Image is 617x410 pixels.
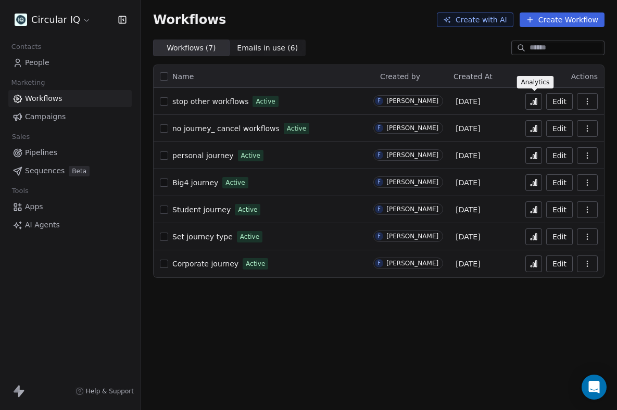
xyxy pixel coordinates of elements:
[8,162,132,180] a: SequencesBeta
[546,120,573,137] button: Edit
[8,108,132,125] a: Campaigns
[386,260,438,267] div: [PERSON_NAME]
[456,204,480,215] span: [DATE]
[546,201,573,218] button: Edit
[7,129,34,145] span: Sales
[377,232,381,240] div: F
[238,205,257,214] span: Active
[172,151,234,160] span: personal journey
[456,232,480,242] span: [DATE]
[172,96,248,107] a: stop other workflows
[172,177,218,188] a: Big4 journey
[386,233,438,240] div: [PERSON_NAME]
[15,14,27,26] img: Linlkedin%20LogoMark.png
[521,78,550,86] p: Analytics
[456,123,480,134] span: [DATE]
[8,144,132,161] a: Pipelines
[172,124,280,133] span: no journey_ cancel workflows
[7,183,33,199] span: Tools
[456,150,480,161] span: [DATE]
[31,13,80,27] span: Circular IQ
[8,90,132,107] a: Workflows
[582,375,607,400] div: Open Intercom Messenger
[153,12,226,27] span: Workflows
[172,123,280,134] a: no journey_ cancel workflows
[546,93,573,110] button: Edit
[386,151,438,159] div: [PERSON_NAME]
[380,72,420,81] span: Created by
[241,151,260,160] span: Active
[456,177,480,188] span: [DATE]
[454,72,493,81] span: Created At
[25,220,60,230] span: AI Agents
[69,166,90,176] span: Beta
[377,205,381,213] div: F
[571,72,598,81] span: Actions
[172,204,231,215] a: Student journey
[172,150,234,161] a: personal journey
[546,228,573,245] button: Edit
[8,198,132,215] a: Apps
[377,151,381,159] div: F
[546,255,573,272] button: Edit
[377,124,381,132] div: F
[377,178,381,186] div: F
[225,178,245,187] span: Active
[546,174,573,191] button: Edit
[437,12,513,27] button: Create with AI
[25,111,66,122] span: Campaigns
[25,57,49,68] span: People
[8,54,132,71] a: People
[246,259,265,268] span: Active
[377,97,381,105] div: F
[456,96,480,107] span: [DATE]
[75,387,134,395] a: Help & Support
[25,165,65,176] span: Sequences
[86,387,134,395] span: Help & Support
[377,259,381,267] div: F
[172,178,218,187] span: Big4 journey
[12,11,93,29] button: Circular IQ
[25,201,43,212] span: Apps
[7,75,49,91] span: Marketing
[172,206,231,214] span: Student journey
[456,259,480,269] span: [DATE]
[172,97,248,106] span: stop other workflows
[520,12,605,27] button: Create Workflow
[256,97,275,106] span: Active
[7,39,46,55] span: Contacts
[172,71,194,82] span: Name
[287,124,306,133] span: Active
[386,97,438,105] div: [PERSON_NAME]
[546,147,573,164] button: Edit
[172,259,238,269] a: Corporate journey
[386,124,438,132] div: [PERSON_NAME]
[237,43,298,54] span: Emails in use ( 6 )
[386,206,438,213] div: [PERSON_NAME]
[240,232,259,241] span: Active
[172,232,233,242] a: Set journey type
[386,178,438,186] div: [PERSON_NAME]
[172,260,238,268] span: Corporate journey
[8,216,132,234] a: AI Agents
[25,147,57,158] span: Pipelines
[172,233,233,241] span: Set journey type
[25,93,62,104] span: Workflows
